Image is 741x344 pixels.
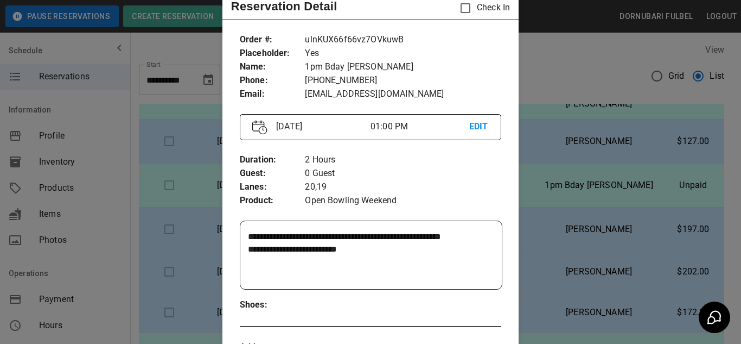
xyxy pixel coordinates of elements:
img: Vector [252,120,267,135]
p: Duration : [240,153,305,167]
p: Shoes : [240,298,305,312]
p: Order # : [240,33,305,47]
p: ulnKUX66f66vz7OVkuwB [305,33,501,47]
p: Email : [240,87,305,101]
p: [EMAIL_ADDRESS][DOMAIN_NAME] [305,87,501,101]
p: Lanes : [240,180,305,194]
p: Name : [240,60,305,74]
p: [DATE] [272,120,370,133]
p: Guest : [240,167,305,180]
p: Phone : [240,74,305,87]
p: 01:00 PM [370,120,469,133]
p: Placeholder : [240,47,305,60]
p: Yes [305,47,501,60]
p: 1pm Bday [PERSON_NAME] [305,60,501,74]
p: EDIT [469,120,489,134]
p: 20,19 [305,180,501,194]
p: Open Bowling Weekend [305,194,501,208]
p: Product : [240,194,305,208]
p: 0 Guest [305,167,501,180]
p: [PHONE_NUMBER] [305,74,501,87]
p: 2 Hours [305,153,501,167]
